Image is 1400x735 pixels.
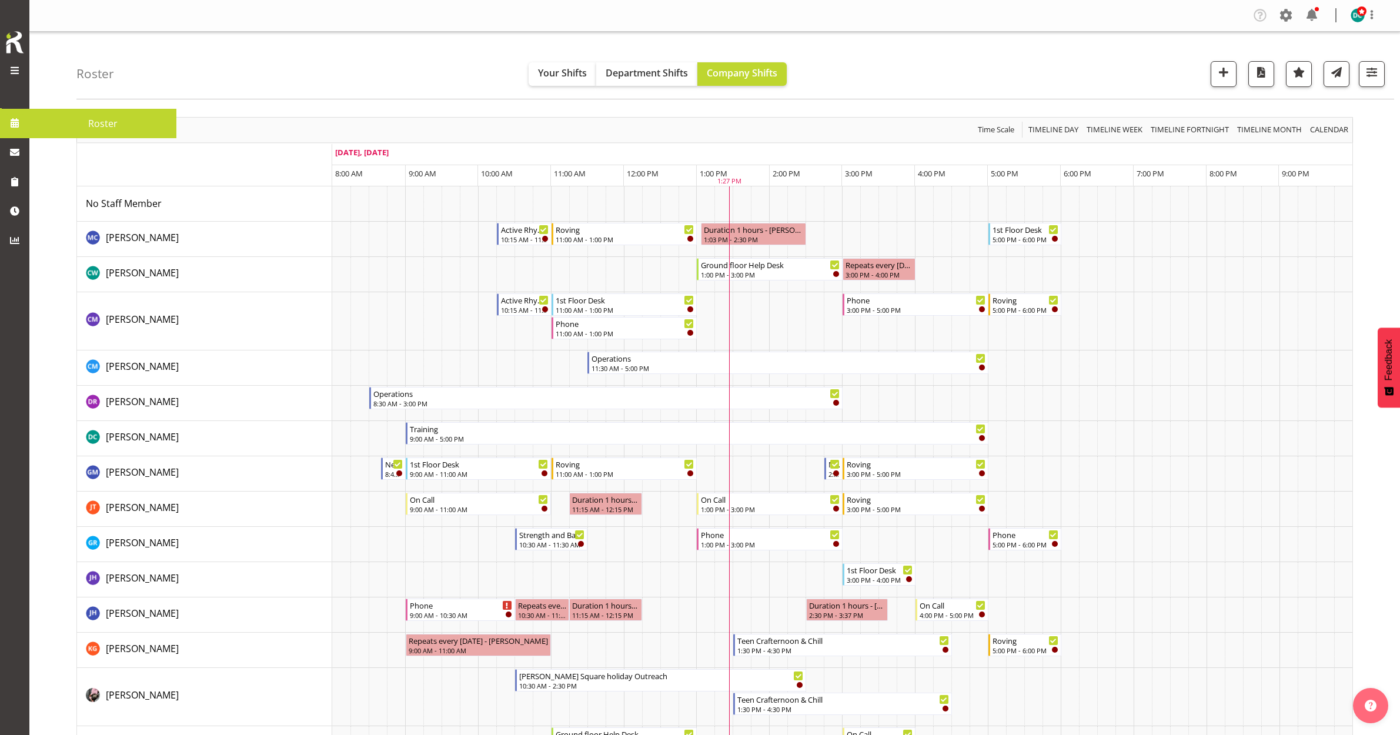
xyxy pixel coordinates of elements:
div: Roving [556,458,694,470]
div: Gabriel McKay Smith"s event - New book tagging Begin From Tuesday, September 23, 2025 at 2:45:00 ... [824,457,843,480]
button: Filter Shifts [1359,61,1385,87]
div: 1st Floor Desk [847,564,913,576]
div: Teen Crafternoon & Chill [737,693,949,705]
span: Timeline Fortnight [1150,122,1230,137]
div: Repeats every [DATE] - [PERSON_NAME] [409,634,549,646]
a: No Staff Member [86,196,162,211]
div: 8:30 AM - 3:00 PM [373,399,840,408]
span: [PERSON_NAME] [106,430,179,443]
div: 1st Floor Desk [410,458,549,470]
a: [PERSON_NAME] [106,571,179,585]
a: [PERSON_NAME] [106,465,179,479]
div: Roving [556,223,694,235]
button: Your Shifts [529,62,596,86]
span: Company Shifts [707,66,777,79]
div: Phone [556,318,694,329]
div: 10:15 AM - 11:00 AM [501,235,549,244]
span: Timeline Month [1236,122,1303,137]
div: Cindy Mulrooney"s event - Operations Begin From Tuesday, September 23, 2025 at 11:30:00 AM GMT+12... [587,352,988,374]
td: No Staff Member resource [77,186,332,222]
div: Catherine Wilson"s event - Ground floor Help Desk Begin From Tuesday, September 23, 2025 at 1:00:... [697,258,843,280]
div: Jill Harpur"s event - 1st Floor Desk Begin From Tuesday, September 23, 2025 at 3:00:00 PM GMT+12:... [843,563,915,586]
div: Jillian Hunter"s event - Duration 1 hours - Jillian Hunter Begin From Tuesday, September 23, 2025... [569,599,642,621]
div: Strength and Balance [519,529,585,540]
div: Operations [373,387,840,399]
div: Keyu Chen"s event - Russell Square holiday Outreach Begin From Tuesday, September 23, 2025 at 10:... [515,669,807,691]
span: 10:00 AM [481,168,513,179]
span: calendar [1309,122,1349,137]
button: Add a new shift [1211,61,1237,87]
div: Phone [410,599,512,611]
span: 8:00 PM [1209,168,1237,179]
span: [PERSON_NAME] [106,313,179,326]
div: 1:03 PM - 2:30 PM [704,235,804,244]
span: [DATE], [DATE] [335,147,389,158]
div: Gabriel McKay Smith"s event - Roving Begin From Tuesday, September 23, 2025 at 11:00:00 AM GMT+12... [552,457,697,480]
div: Glen Tomlinson"s event - Roving Begin From Tuesday, September 23, 2025 at 3:00:00 PM GMT+12:00 En... [843,493,988,515]
div: 1st Floor Desk [993,223,1058,235]
div: Jillian Hunter"s event - Duration 1 hours - Jillian Hunter Begin From Tuesday, September 23, 2025... [806,599,887,621]
a: [PERSON_NAME] [106,230,179,245]
div: Gabriel McKay Smith"s event - Roving Begin From Tuesday, September 23, 2025 at 3:00:00 PM GMT+12:... [843,457,988,480]
div: [PERSON_NAME] Square holiday Outreach [519,670,804,681]
span: 3:00 PM [845,168,873,179]
span: [PERSON_NAME] [106,395,179,408]
span: [PERSON_NAME] [106,607,179,620]
span: [PERSON_NAME] [106,466,179,479]
img: Rosterit icon logo [3,29,26,55]
div: 11:15 AM - 12:15 PM [572,505,639,514]
span: Timeline Week [1085,122,1144,137]
div: 3:00 PM - 5:00 PM [847,305,985,315]
div: Repeats every [DATE] - [PERSON_NAME] [846,259,913,270]
span: 8:00 AM [335,168,363,179]
div: Glen Tomlinson"s event - Duration 1 hours - Glen Tomlinson Begin From Tuesday, September 23, 2025... [569,493,642,515]
div: 1:00 PM - 3:00 PM [701,270,840,279]
div: 5:00 PM - 6:00 PM [993,646,1058,655]
button: Timeline Month [1235,122,1304,137]
div: Glen Tomlinson"s event - On Call Begin From Tuesday, September 23, 2025 at 9:00:00 AM GMT+12:00 E... [406,493,552,515]
a: [PERSON_NAME] [106,536,179,550]
div: 1:00 PM - 3:00 PM [701,505,840,514]
div: Chamique Mamolo"s event - Phone Begin From Tuesday, September 23, 2025 at 3:00:00 PM GMT+12:00 En... [843,293,988,316]
span: 4:00 PM [918,168,945,179]
button: Timeline Day [1027,122,1081,137]
div: 1:30 PM - 4:30 PM [737,704,949,714]
div: 2:45 PM - 3:00 PM [828,469,840,479]
div: 4:00 PM - 5:00 PM [920,610,985,620]
div: Grace Roscoe-Squires"s event - Strength and Balance Begin From Tuesday, September 23, 2025 at 10:... [515,528,588,550]
button: Company Shifts [697,62,787,86]
div: Katie Greene"s event - Repeats every tuesday - Katie Greene Begin From Tuesday, September 23, 202... [406,634,552,656]
td: Gabriel McKay Smith resource [77,456,332,492]
span: [PERSON_NAME] [106,231,179,244]
button: Timeline Week [1085,122,1145,137]
td: Keyu Chen resource [77,668,332,726]
div: On Call [701,493,840,505]
div: 8:40 AM - 9:00 AM [385,469,402,479]
span: [PERSON_NAME] [106,642,179,655]
div: 10:15 AM - 11:00 AM [501,305,549,315]
a: [PERSON_NAME] [106,359,179,373]
div: Chamique Mamolo"s event - Roving Begin From Tuesday, September 23, 2025 at 5:00:00 PM GMT+12:00 E... [988,293,1061,316]
div: Gabriel McKay Smith"s event - 1st Floor Desk Begin From Tuesday, September 23, 2025 at 9:00:00 AM... [406,457,552,480]
span: 6:00 PM [1064,168,1091,179]
div: Operations [592,352,985,364]
td: Aurora Catu resource [77,222,332,257]
div: Grace Roscoe-Squires"s event - Phone Begin From Tuesday, September 23, 2025 at 1:00:00 PM GMT+12:... [697,528,843,550]
span: Time Scale [977,122,1015,137]
div: 5:00 PM - 6:00 PM [993,235,1058,244]
div: 11:30 AM - 5:00 PM [592,363,985,373]
div: Newspapers [385,458,402,470]
div: 1:00 PM - 3:00 PM [701,540,840,549]
span: [PERSON_NAME] [106,501,179,514]
div: 3:00 PM - 5:00 PM [847,469,985,479]
div: 10:30 AM - 11:30 AM [519,540,585,549]
div: Active Rhyming [501,294,549,306]
div: Katie Greene"s event - Roving Begin From Tuesday, September 23, 2025 at 5:00:00 PM GMT+12:00 Ends... [988,634,1061,656]
span: Department Shifts [606,66,688,79]
img: help-xxl-2.png [1365,700,1376,711]
span: [PERSON_NAME] [106,536,179,549]
div: Aurora Catu"s event - 1st Floor Desk Begin From Tuesday, September 23, 2025 at 5:00:00 PM GMT+12:... [988,223,1061,245]
div: 3:00 PM - 5:00 PM [847,505,985,514]
td: Katie Greene resource [77,633,332,668]
div: 11:00 AM - 1:00 PM [556,329,694,338]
